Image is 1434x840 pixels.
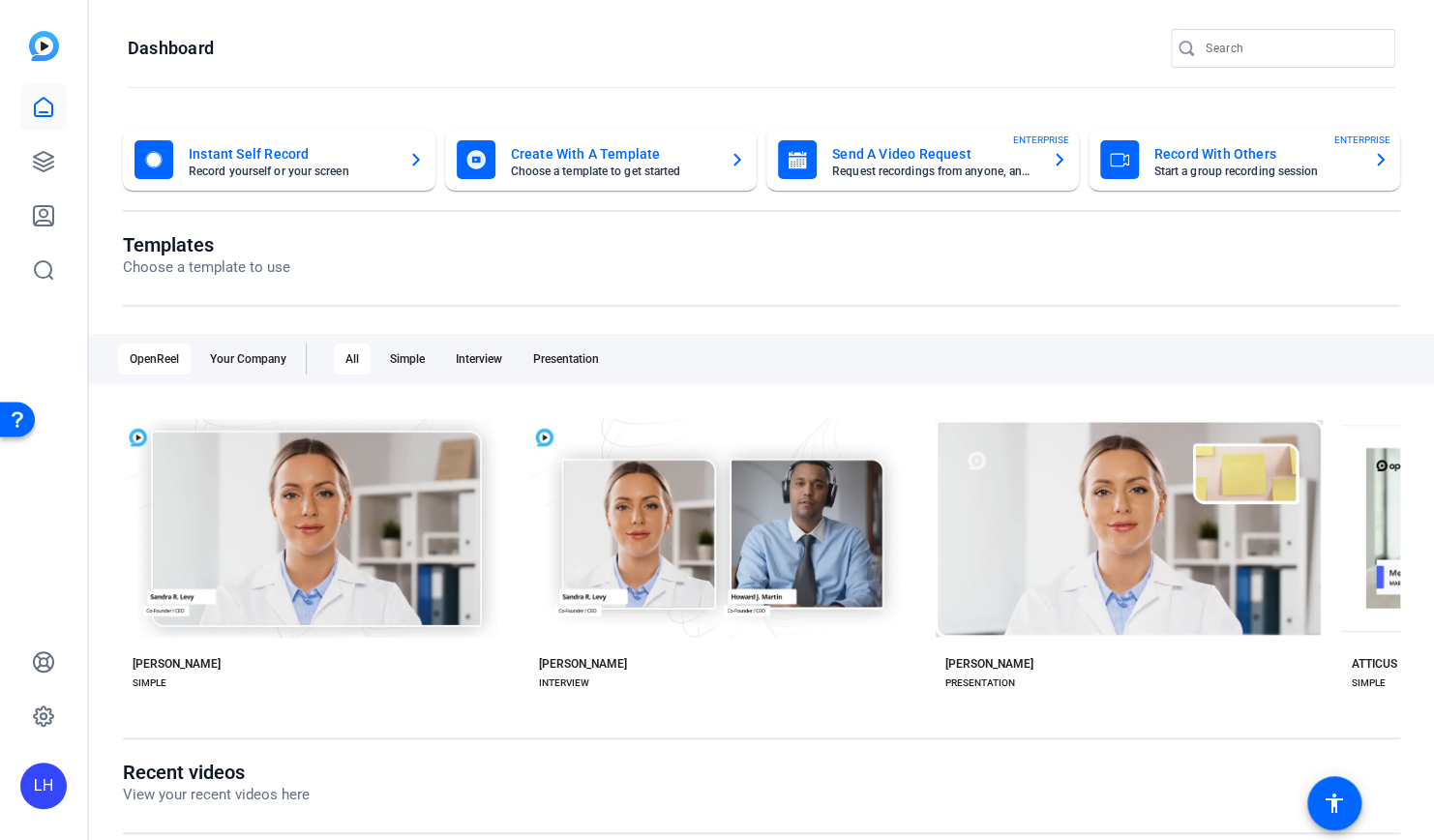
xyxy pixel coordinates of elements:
div: Interview [444,344,514,375]
div: PRESENTATION [945,675,1015,691]
mat-icon: accessibility [1323,792,1346,815]
mat-card-subtitle: Start a group recording session [1154,165,1359,177]
div: [PERSON_NAME] [539,656,627,672]
mat-card-title: Send A Video Request [832,142,1036,165]
p: View your recent videos here [123,784,310,806]
mat-card-subtitle: Request recordings from anyone, anywhere [832,165,1036,177]
div: SIMPLE [133,675,166,691]
button: Create With A TemplateChoose a template to get started [445,129,758,191]
div: ATTICUS [1352,656,1397,672]
p: Choose a template to use [123,256,290,279]
button: Send A Video RequestRequest recordings from anyone, anywhereENTERPRISE [766,129,1079,191]
span: ENTERPRISE [1013,133,1069,147]
h1: Dashboard [128,37,214,60]
mat-card-subtitle: Choose a template to get started [511,165,715,177]
div: All [334,344,371,375]
div: [PERSON_NAME] [133,656,221,672]
img: blue-gradient.svg [29,31,59,61]
div: SIMPLE [1352,675,1386,691]
div: LH [20,763,67,809]
mat-card-subtitle: Record yourself or your screen [189,165,393,177]
div: Presentation [522,344,611,375]
mat-card-title: Instant Self Record [189,142,393,165]
mat-card-title: Record With Others [1154,142,1359,165]
div: OpenReel [118,344,191,375]
div: Your Company [198,344,298,375]
mat-card-title: Create With A Template [511,142,715,165]
h1: Templates [123,233,290,256]
input: Search [1206,37,1380,60]
div: Simple [378,344,436,375]
span: ENTERPRISE [1334,133,1390,147]
div: [PERSON_NAME] [945,656,1033,672]
button: Record With OthersStart a group recording sessionENTERPRISE [1089,129,1401,191]
h1: Recent videos [123,761,310,784]
button: Instant Self RecordRecord yourself or your screen [123,129,435,191]
div: INTERVIEW [539,675,589,691]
